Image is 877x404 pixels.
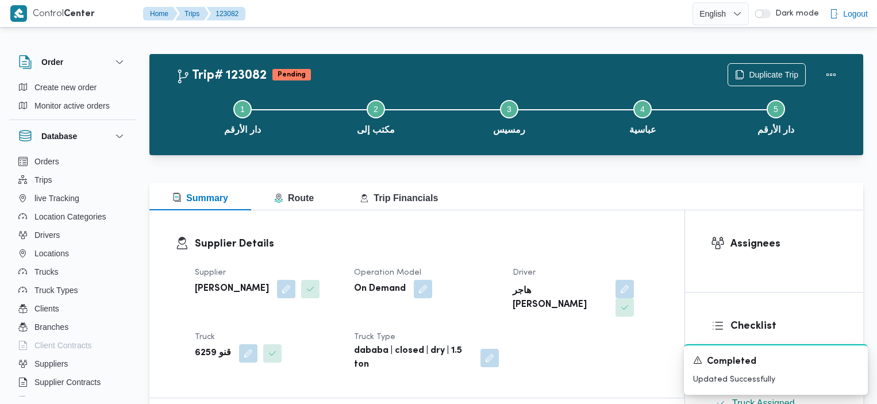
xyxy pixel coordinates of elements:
span: 1 [240,105,245,114]
span: Trip Financials [360,193,438,203]
span: Branches [34,320,68,334]
span: Suppliers [34,357,68,371]
button: Home [143,7,178,21]
span: Client Contracts [34,338,92,352]
span: 3 [507,105,511,114]
h2: Trip# 123082 [176,68,267,83]
button: Suppliers [14,355,131,373]
b: dababa | closed | dry | 1.5 ton [354,344,473,372]
span: Driver [513,269,536,276]
h3: Assignees [730,236,837,252]
div: Order [9,78,136,120]
span: دار الأرقم [757,123,794,137]
b: هاجر [PERSON_NAME] [513,284,607,312]
button: Order [18,55,126,69]
button: Duplicate Trip [728,63,806,86]
button: Supplier Contracts [14,373,131,391]
span: live Tracking [34,191,79,205]
button: رمسيس [443,86,576,146]
span: Locations [34,247,69,260]
span: Logout [843,7,868,21]
span: Duplicate Trip [749,68,798,82]
button: Actions [820,63,843,86]
button: دار الأرقم [176,86,309,146]
button: دار الأرقم [709,86,843,146]
button: Trucks [14,263,131,281]
button: Location Categories [14,207,131,226]
button: Create new order [14,78,131,97]
b: On Demand [354,282,406,296]
span: Orders [34,155,59,168]
span: دار الأرقم [224,123,260,137]
button: Database [18,129,126,143]
button: Client Contracts [14,336,131,355]
button: Logout [825,2,872,25]
span: Clients [34,302,59,315]
span: Pending [272,69,311,80]
button: عباسية [576,86,709,146]
span: Truck Types [34,283,78,297]
button: Locations [14,244,131,263]
span: Dark mode [771,9,819,18]
span: Trucks [34,265,58,279]
h3: Order [41,55,63,69]
b: Pending [278,71,306,78]
span: Operation Model [354,269,421,276]
button: Monitor active orders [14,97,131,115]
button: live Tracking [14,189,131,207]
span: Truck Type [354,333,395,341]
button: Clients [14,299,131,318]
button: مكتب إلى [309,86,443,146]
b: [PERSON_NAME] [195,282,269,296]
span: Completed [707,355,756,369]
img: X8yXhbKr1z7QwAAAABJRU5ErkJggg== [10,5,27,22]
b: قنو 6259 [195,347,231,360]
button: Trips [175,7,209,21]
span: Drivers [34,228,60,242]
b: Center [64,10,95,18]
h3: Checklist [730,318,837,334]
span: 2 [374,105,378,114]
span: Supplier [195,269,226,276]
button: 123082 [206,7,245,21]
span: 5 [774,105,778,114]
span: Summary [172,193,228,203]
span: Monitor active orders [34,99,110,113]
span: Trips [34,173,52,187]
div: Notification [693,355,859,369]
button: Drivers [14,226,131,244]
button: Branches [14,318,131,336]
span: رمسيس [493,123,525,137]
span: 4 [640,105,645,114]
span: Route [274,193,314,203]
span: مكتب إلى [357,123,394,137]
h3: Supplier Details [195,236,659,252]
div: Database [9,152,136,401]
button: Trips [14,171,131,189]
p: Updated Successfully [693,374,859,386]
span: عباسية [629,123,656,137]
span: Create new order [34,80,97,94]
button: Orders [14,152,131,171]
span: Truck [195,333,215,341]
iframe: chat widget [11,358,48,393]
button: Truck Types [14,281,131,299]
h3: Database [41,129,77,143]
span: Location Categories [34,210,106,224]
span: Supplier Contracts [34,375,101,389]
